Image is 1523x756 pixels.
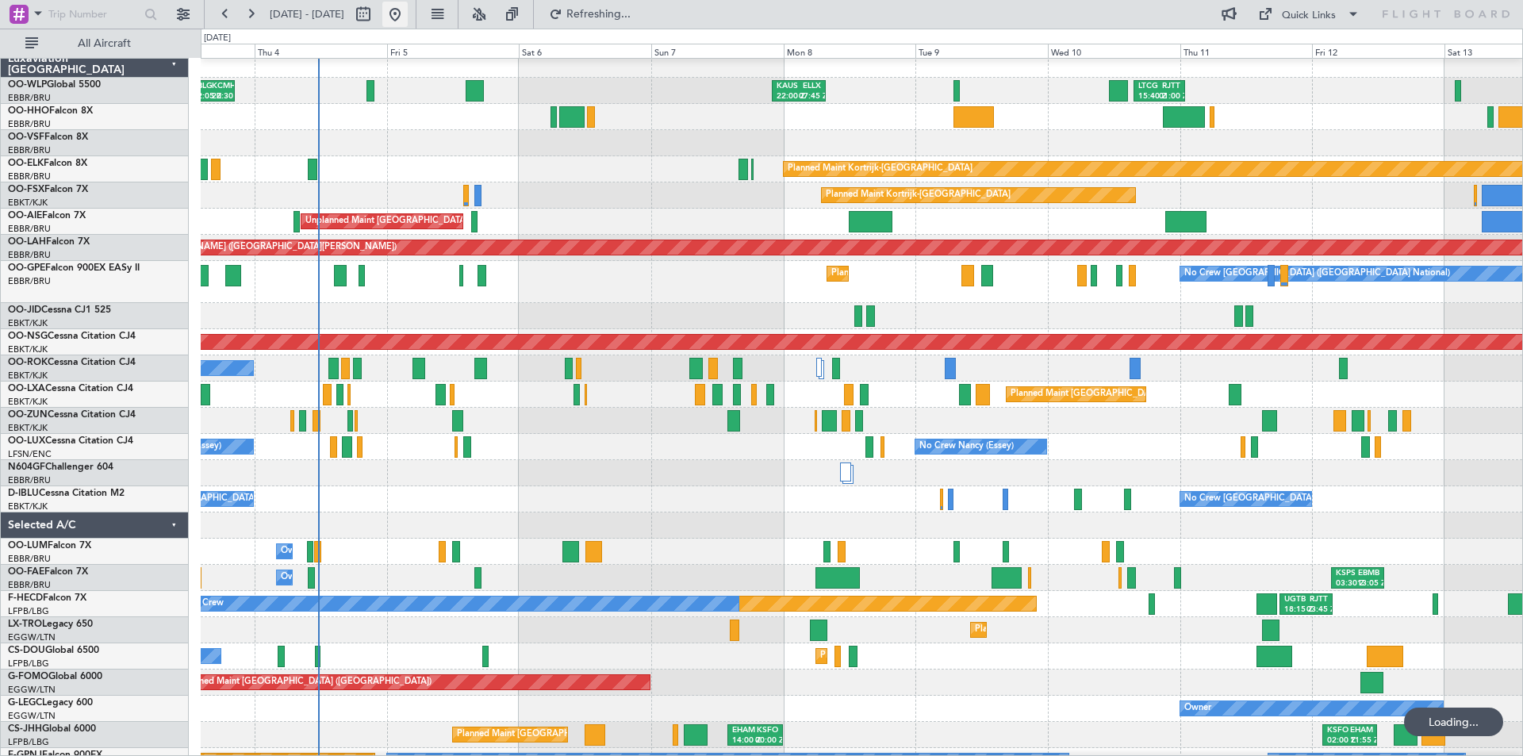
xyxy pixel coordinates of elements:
[1306,604,1328,616] div: 03:45 Z
[975,618,1079,642] div: Planned Maint Dusseldorf
[1184,697,1211,720] div: Owner
[1327,735,1350,746] div: 02:00 Z
[457,723,707,746] div: Planned Maint [GEOGRAPHIC_DATA] ([GEOGRAPHIC_DATA])
[8,698,93,708] a: G-LEGCLegacy 600
[8,620,93,629] a: LX-TROLegacy 650
[8,185,88,194] a: OO-FSXFalcon 7X
[8,332,48,341] span: OO-NSG
[8,724,42,734] span: CS-JHH
[8,710,56,722] a: EGGW/LTN
[255,44,387,58] div: Thu 4
[8,422,48,434] a: EBKT/KJK
[1282,8,1336,24] div: Quick Links
[8,698,42,708] span: G-LEGC
[8,370,48,382] a: EBKT/KJK
[799,81,821,92] div: ELLX
[8,462,113,472] a: N604GFChallenger 604
[8,249,51,261] a: EBBR/BRU
[41,38,167,49] span: All Aircraft
[8,541,91,551] a: OO-LUMFalcon 7X
[566,9,632,20] span: Refreshing...
[8,620,42,629] span: LX-TRO
[1184,487,1450,511] div: No Crew [GEOGRAPHIC_DATA] ([GEOGRAPHIC_DATA] National)
[826,183,1011,207] div: Planned Maint Kortrijk-[GEOGRAPHIC_DATA]
[542,2,637,27] button: Refreshing...
[270,7,344,21] span: [DATE] - [DATE]
[8,305,111,315] a: OO-JIDCessna CJ1 525
[204,32,231,45] div: [DATE]
[8,672,48,681] span: G-FOMO
[8,80,101,90] a: OO-WLPGlobal 5500
[1284,594,1306,605] div: UGTB
[8,171,51,182] a: EBBR/BRU
[8,579,51,591] a: EBBR/BRU
[8,736,49,748] a: LFPB/LBG
[1306,594,1328,605] div: RJTT
[8,384,133,393] a: OO-LXACessna Citation CJ4
[799,91,821,102] div: 07:45 Z
[8,237,46,247] span: OO-LAH
[1250,2,1368,27] button: Quick Links
[8,106,49,116] span: OO-HHO
[212,81,230,92] div: KCMH
[1336,578,1358,589] div: 03:30 Z
[1159,91,1180,102] div: 01:00 Z
[8,593,86,603] a: F-HECDFalcon 7X
[8,672,102,681] a: G-FOMOGlobal 6000
[8,197,48,209] a: EBKT/KJK
[8,567,88,577] a: OO-FAEFalcon 7X
[1159,81,1180,92] div: RJTT
[182,670,432,694] div: Planned Maint [GEOGRAPHIC_DATA] ([GEOGRAPHIC_DATA])
[8,80,47,90] span: OO-WLP
[919,435,1014,459] div: No Crew Nancy (Essey)
[48,2,140,26] input: Trip Number
[8,489,39,498] span: D-IBLU
[387,44,520,58] div: Fri 5
[8,275,51,287] a: EBBR/BRU
[8,92,51,104] a: EBBR/BRU
[1357,578,1379,589] div: 13:05 Z
[1180,44,1313,58] div: Thu 11
[8,474,51,486] a: EBBR/BRU
[755,735,778,746] div: 00:00 Z
[187,592,224,616] div: No Crew
[8,684,56,696] a: EGGW/LTN
[305,209,604,233] div: Unplanned Maint [GEOGRAPHIC_DATA] ([GEOGRAPHIC_DATA] National)
[1138,81,1160,92] div: LTCG
[1048,44,1180,58] div: Wed 10
[8,396,48,408] a: EBKT/KJK
[8,185,44,194] span: OO-FSX
[8,358,48,367] span: OO-ROK
[788,157,972,181] div: Planned Maint Kortrijk-[GEOGRAPHIC_DATA]
[8,567,44,577] span: OO-FAE
[831,262,1118,286] div: Planned Maint [GEOGRAPHIC_DATA] ([GEOGRAPHIC_DATA] National)
[17,31,172,56] button: All Aircraft
[519,44,651,58] div: Sat 6
[8,724,96,734] a: CS-JHHGlobal 6000
[8,541,48,551] span: OO-LUM
[8,605,49,617] a: LFPB/LBG
[8,332,136,341] a: OO-NSGCessna Citation CJ4
[8,462,45,472] span: N604GF
[777,91,799,102] div: 22:00 Z
[212,91,230,102] div: 20:30 Z
[281,566,389,589] div: Owner Melsbroek Air Base
[1327,725,1350,736] div: KSFO
[8,646,99,655] a: CS-DOUGlobal 6500
[8,631,56,643] a: EGGW/LTN
[8,159,44,168] span: OO-ELK
[732,735,755,746] div: 14:00 Z
[8,358,136,367] a: OO-ROKCessna Citation CJ4
[8,501,48,512] a: EBKT/KJK
[8,159,87,168] a: OO-ELKFalcon 8X
[915,44,1048,58] div: Tue 9
[8,106,93,116] a: OO-HHOFalcon 8X
[8,305,41,315] span: OO-JID
[8,436,45,446] span: OO-LUX
[8,410,48,420] span: OO-ZUN
[8,132,88,142] a: OO-VSFFalcon 8X
[1357,568,1379,579] div: EBMB
[8,410,136,420] a: OO-ZUNCessna Citation CJ4
[8,263,140,273] a: OO-GPEFalcon 900EX EASy II
[193,81,211,92] div: EBLG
